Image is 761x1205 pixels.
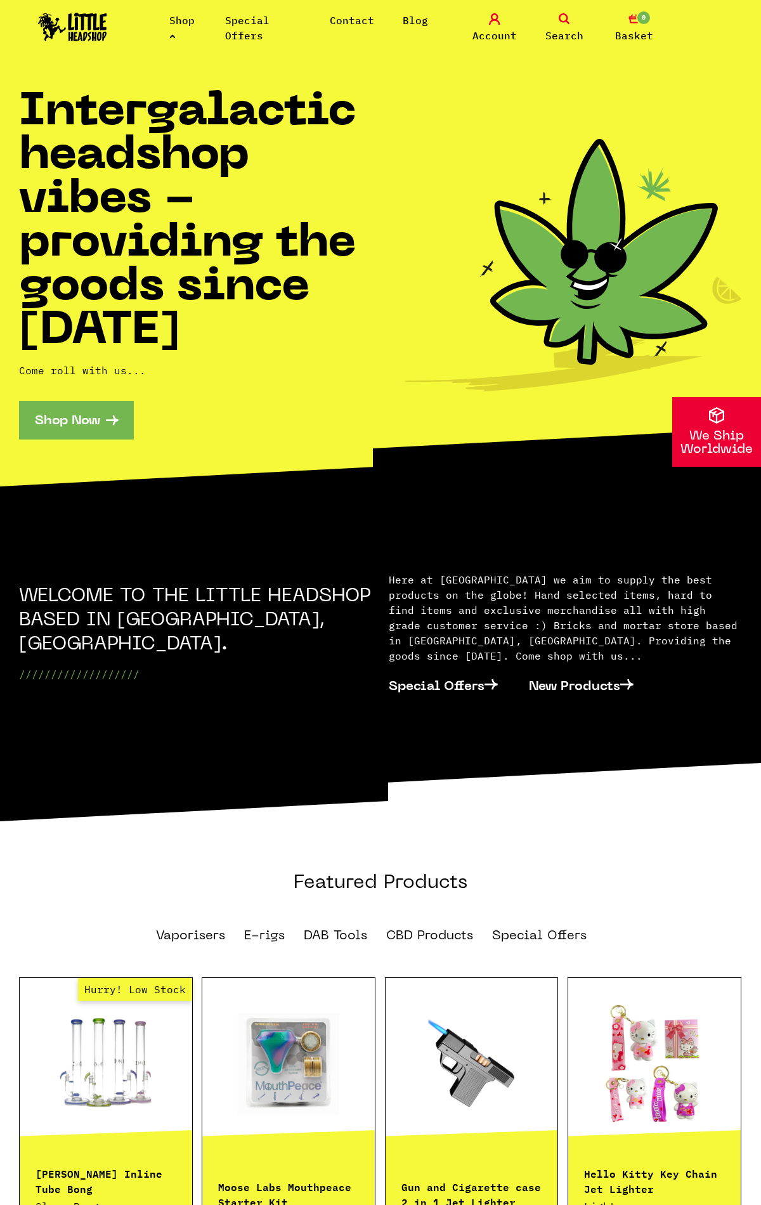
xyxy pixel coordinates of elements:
[244,930,285,942] a: E-rigs
[615,28,653,43] span: Basket
[20,1000,192,1127] a: Hurry! Low Stock
[672,430,761,457] p: We Ship Worldwide
[78,978,192,1001] span: Hurry! Low Stock
[19,585,373,657] h2: WELCOME TO THE LITTLE HEADSHOP BASED IN [GEOGRAPHIC_DATA], [GEOGRAPHIC_DATA].
[19,401,134,440] a: Shop Now
[330,14,374,27] a: Contact
[169,14,195,42] a: Shop
[19,871,742,923] h2: Featured Products
[403,14,428,27] a: Blog
[492,930,587,942] a: Special Offers
[389,667,514,705] a: Special Offers
[36,1165,176,1195] p: [PERSON_NAME] Inline Tube Bong
[386,930,473,942] a: CBD Products
[602,13,666,43] a: 0 Basket
[529,667,649,705] a: New Products
[19,667,373,682] p: ///////////////////
[636,10,651,25] span: 0
[19,363,380,378] p: Come roll with us...
[584,1165,725,1195] p: Hello Kitty Key Chain Jet Lighter
[38,13,107,41] img: Little Head Shop Logo
[19,91,380,354] h1: Intergalactic headshop vibes - providing the goods since [DATE]
[304,930,367,942] a: DAB Tools
[472,28,517,43] span: Account
[533,13,596,43] a: Search
[156,930,225,942] a: Vaporisers
[545,28,583,43] span: Search
[389,572,743,663] p: Here at [GEOGRAPHIC_DATA] we aim to supply the best products on the globe! Hand selected items, h...
[225,14,270,42] a: Special Offers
